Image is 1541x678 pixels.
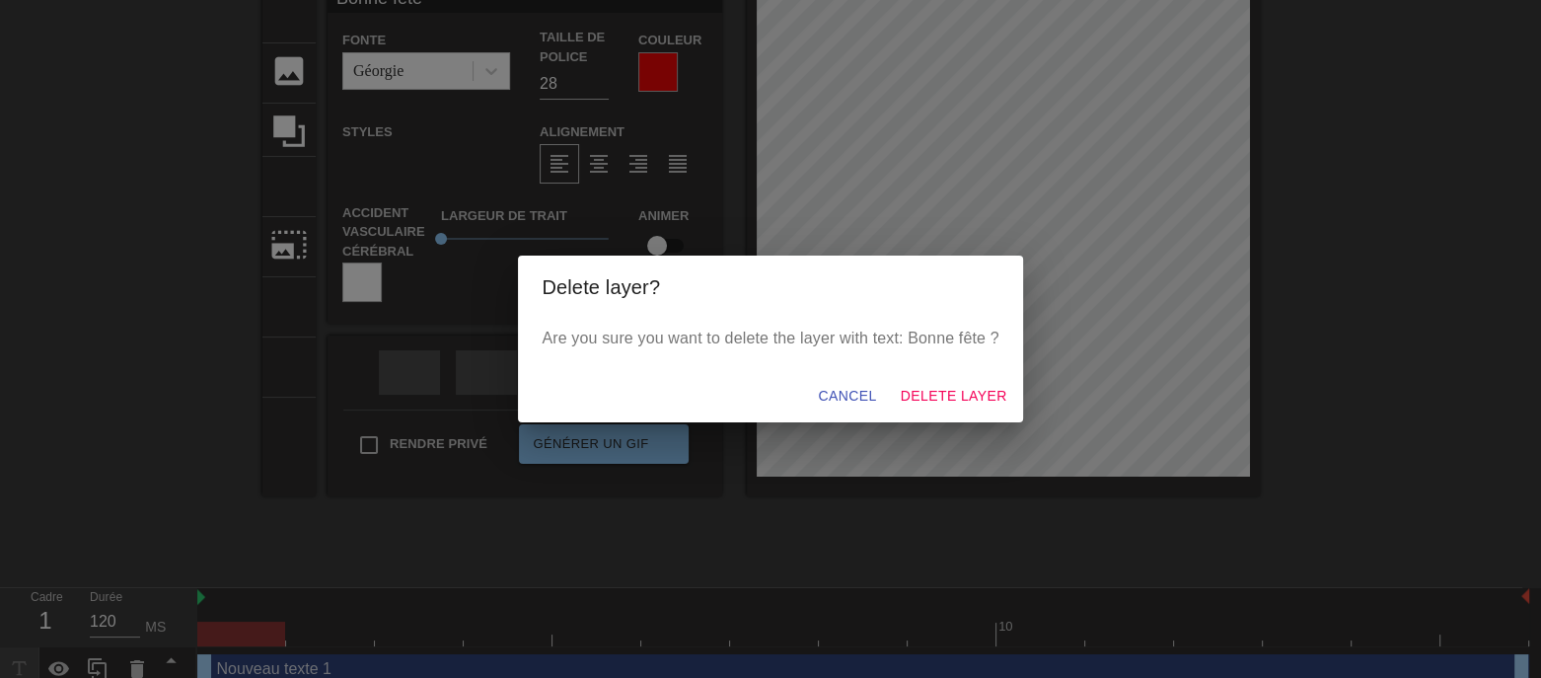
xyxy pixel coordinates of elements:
[893,378,1015,414] button: Delete Layer
[810,378,884,414] button: Cancel
[818,384,876,409] span: Cancel
[542,271,998,303] h2: Delete layer?
[901,384,1007,409] span: Delete Layer
[542,327,998,350] p: Are you sure you want to delete the layer with text: Bonne fête ?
